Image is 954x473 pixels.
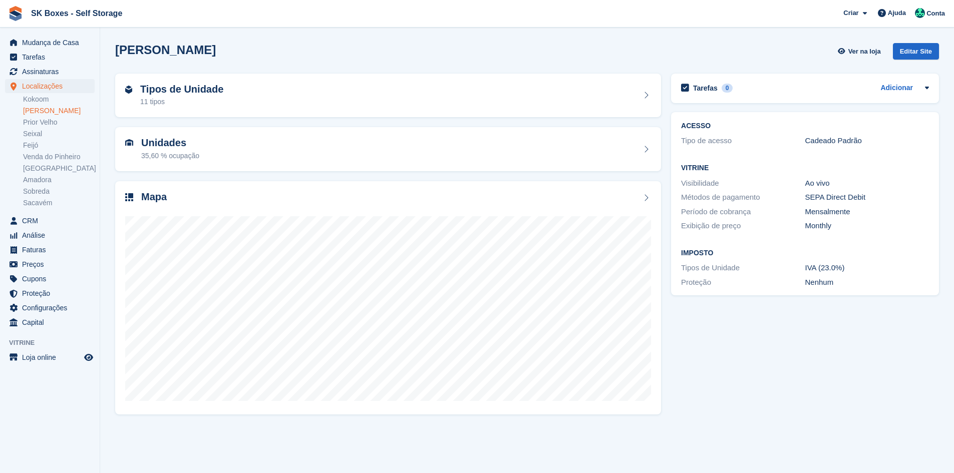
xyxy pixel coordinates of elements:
div: Ao vivo [805,178,929,189]
div: Métodos de pagamento [681,192,805,203]
div: Editar Site [893,43,939,60]
span: Ver na loja [848,47,881,57]
div: Tipos de Unidade [681,262,805,274]
div: IVA (23.0%) [805,262,929,274]
a: menu [5,214,95,228]
span: Preços [22,257,82,271]
img: map-icn-33ee37083ee616e46c38cad1a60f524a97daa1e2b2c8c0bc3eb3415660979fc1.svg [125,193,133,201]
div: 11 tipos [140,97,223,107]
h2: Vitrine [681,164,929,172]
span: Conta [926,9,945,19]
span: Faturas [22,243,82,257]
h2: Imposto [681,249,929,257]
span: Proteção [22,286,82,300]
img: unit-type-icn-2b2737a686de81e16bb02015468b77c625bbabd49415b5ef34ead5e3b44a266d.svg [125,86,132,94]
a: Prior Velho [23,118,95,127]
span: Análise [22,228,82,242]
img: SK Boxes - Comercial [915,8,925,18]
a: Sacavém [23,198,95,208]
h2: Mapa [141,191,167,203]
a: Adicionar [880,83,913,94]
a: menu [5,228,95,242]
a: Venda do Pinheiro [23,152,95,162]
img: stora-icon-8386f47178a22dfd0bd8f6a31ec36ba5ce8667c1dd55bd0f319d3a0aa187defe.svg [8,6,23,21]
div: Visibilidade [681,178,805,189]
a: Amadora [23,175,95,185]
a: menu [5,350,95,364]
a: Feijó [23,141,95,150]
span: Assinaturas [22,65,82,79]
h2: Tarefas [693,84,718,93]
span: Tarefas [22,50,82,64]
span: Cupons [22,272,82,286]
a: Ver na loja [836,43,884,60]
a: menu [5,301,95,315]
h2: Unidades [141,137,199,149]
span: CRM [22,214,82,228]
a: Seixal [23,129,95,139]
a: Unidades 35,60 % ocupação [115,127,661,171]
a: Editar Site [893,43,939,64]
a: menu [5,272,95,286]
h2: [PERSON_NAME] [115,43,216,57]
div: Mensalmente [805,206,929,218]
span: Localizações [22,79,82,93]
a: menu [5,50,95,64]
div: Nenhum [805,277,929,288]
a: SK Boxes - Self Storage [27,5,126,22]
span: Loja online [22,350,82,364]
a: Loja de pré-visualização [83,351,95,363]
a: [PERSON_NAME] [23,106,95,116]
a: menu [5,286,95,300]
a: menu [5,65,95,79]
h2: Tipos de Unidade [140,84,223,95]
h2: ACESSO [681,122,929,130]
a: menu [5,257,95,271]
div: Período de cobrança [681,206,805,218]
a: Sobreda [23,187,95,196]
a: menu [5,243,95,257]
span: Capital [22,315,82,329]
div: Cadeado Padrão [805,135,929,147]
a: Mapa [115,181,661,415]
span: Ajuda [888,8,906,18]
a: menu [5,315,95,329]
div: 35,60 % ocupação [141,151,199,161]
div: Tipo de acesso [681,135,805,147]
span: Criar [843,8,858,18]
a: menu [5,36,95,50]
a: Tipos de Unidade 11 tipos [115,74,661,118]
img: unit-icn-7be61d7bf1b0ce9d3e12c5938cc71ed9869f7b940bace4675aadf7bd6d80202e.svg [125,139,133,146]
div: Proteção [681,277,805,288]
a: [GEOGRAPHIC_DATA] [23,164,95,173]
div: SEPA Direct Debit [805,192,929,203]
a: Kokoom [23,95,95,104]
span: Vitrine [9,338,100,348]
span: Mudança de Casa [22,36,82,50]
div: Monthly [805,220,929,232]
a: menu [5,79,95,93]
span: Configurações [22,301,82,315]
div: 0 [722,84,733,93]
div: Exibição de preço [681,220,805,232]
